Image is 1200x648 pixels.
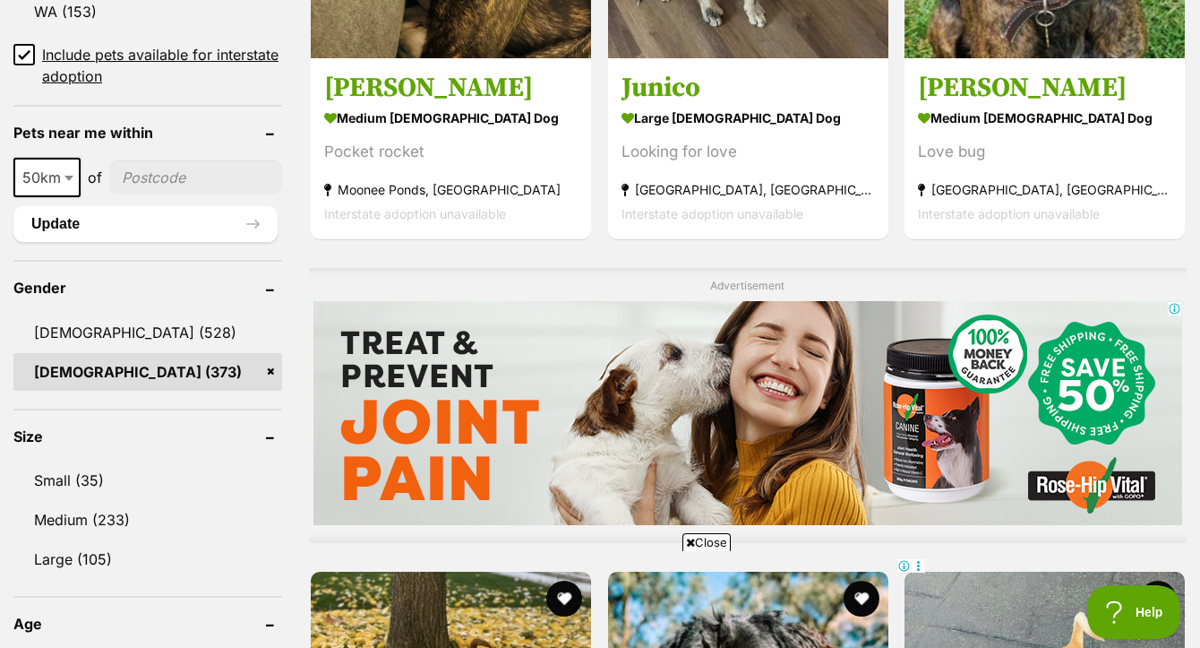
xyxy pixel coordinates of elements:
[13,353,282,391] a: [DEMOGRAPHIC_DATA] (373)
[324,140,578,164] div: Pocket rocket
[1140,581,1176,617] button: favourite
[13,616,282,632] header: Age
[13,158,81,197] span: 50km
[13,206,278,242] button: Update
[621,140,875,164] div: Looking for love
[13,540,282,578] a: Large (105)
[621,105,875,131] strong: large [DEMOGRAPHIC_DATA] Dog
[324,177,578,202] strong: Moonee Ponds, [GEOGRAPHIC_DATA]
[88,167,102,188] span: of
[324,206,506,221] span: Interstate adoption unavailable
[309,268,1187,543] div: Advertisement
[313,301,1182,525] iframe: Advertisement
[324,105,578,131] strong: medium [DEMOGRAPHIC_DATA] Dog
[621,71,875,105] h3: Junico
[608,57,888,239] a: Junico large [DEMOGRAPHIC_DATA] Dog Looking for love [GEOGRAPHIC_DATA], [GEOGRAPHIC_DATA] Interst...
[13,462,282,499] a: Small (35)
[621,206,803,221] span: Interstate adoption unavailable
[918,140,1171,164] div: Love bug
[13,125,282,141] header: Pets near me within
[324,71,578,105] h3: [PERSON_NAME]
[42,44,282,87] span: Include pets available for interstate adoption
[13,428,282,445] header: Size
[682,533,731,551] span: Close
[1087,585,1182,639] iframe: Help Scout Beacon - Open
[918,177,1171,202] strong: [GEOGRAPHIC_DATA], [GEOGRAPHIC_DATA]
[274,558,926,639] iframe: Advertisement
[918,71,1171,105] h3: [PERSON_NAME]
[13,314,282,351] a: [DEMOGRAPHIC_DATA] (528)
[311,57,591,239] a: [PERSON_NAME] medium [DEMOGRAPHIC_DATA] Dog Pocket rocket Moonee Ponds, [GEOGRAPHIC_DATA] Interst...
[621,177,875,202] strong: [GEOGRAPHIC_DATA], [GEOGRAPHIC_DATA]
[918,206,1100,221] span: Interstate adoption unavailable
[13,44,282,87] a: Include pets available for interstate adoption
[13,280,282,296] header: Gender
[918,105,1171,131] strong: medium [DEMOGRAPHIC_DATA] Dog
[15,165,79,190] span: 50km
[13,501,282,539] a: Medium (233)
[109,160,282,194] input: postcode
[904,57,1185,239] a: [PERSON_NAME] medium [DEMOGRAPHIC_DATA] Dog Love bug [GEOGRAPHIC_DATA], [GEOGRAPHIC_DATA] Interst...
